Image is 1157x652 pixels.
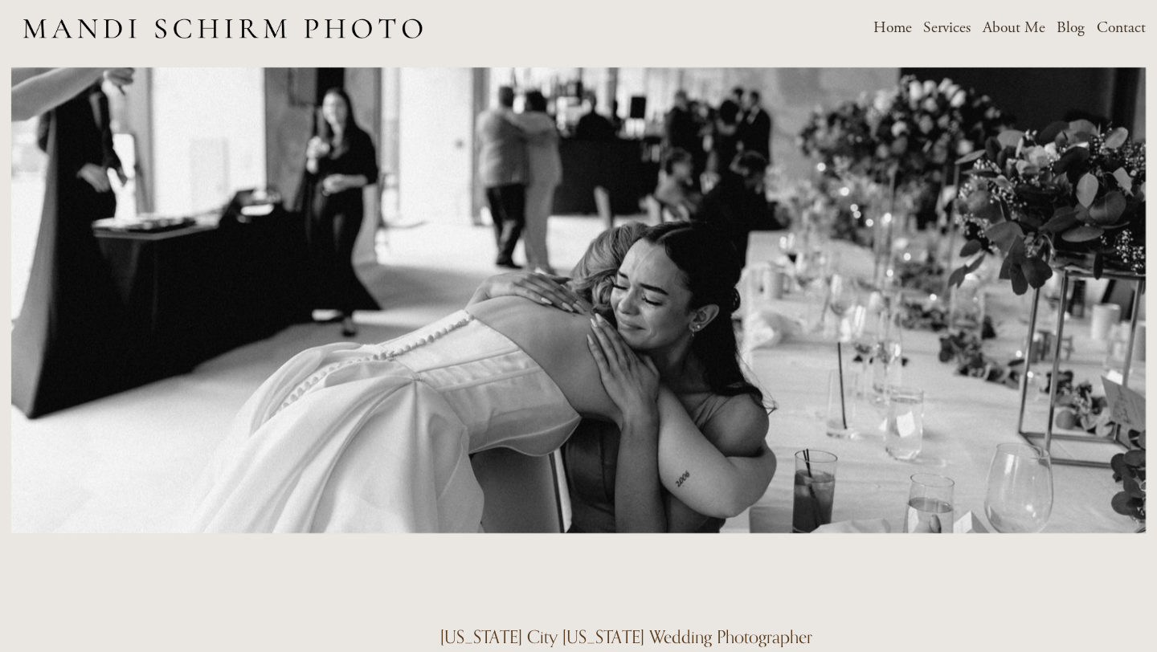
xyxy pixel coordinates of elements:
a: About Me [983,14,1045,42]
a: Contact [1097,14,1146,42]
img: K&D-269.jpg [11,67,1145,533]
a: folder dropdown [923,14,971,42]
h1: [US_STATE] City [US_STATE] Wedding Photographer [440,628,812,646]
img: Des Moines Wedding Photographer - Mandi Schirm Photo [11,1,434,55]
span: Services [923,15,971,40]
a: Home [873,14,912,42]
a: Blog [1057,14,1085,42]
